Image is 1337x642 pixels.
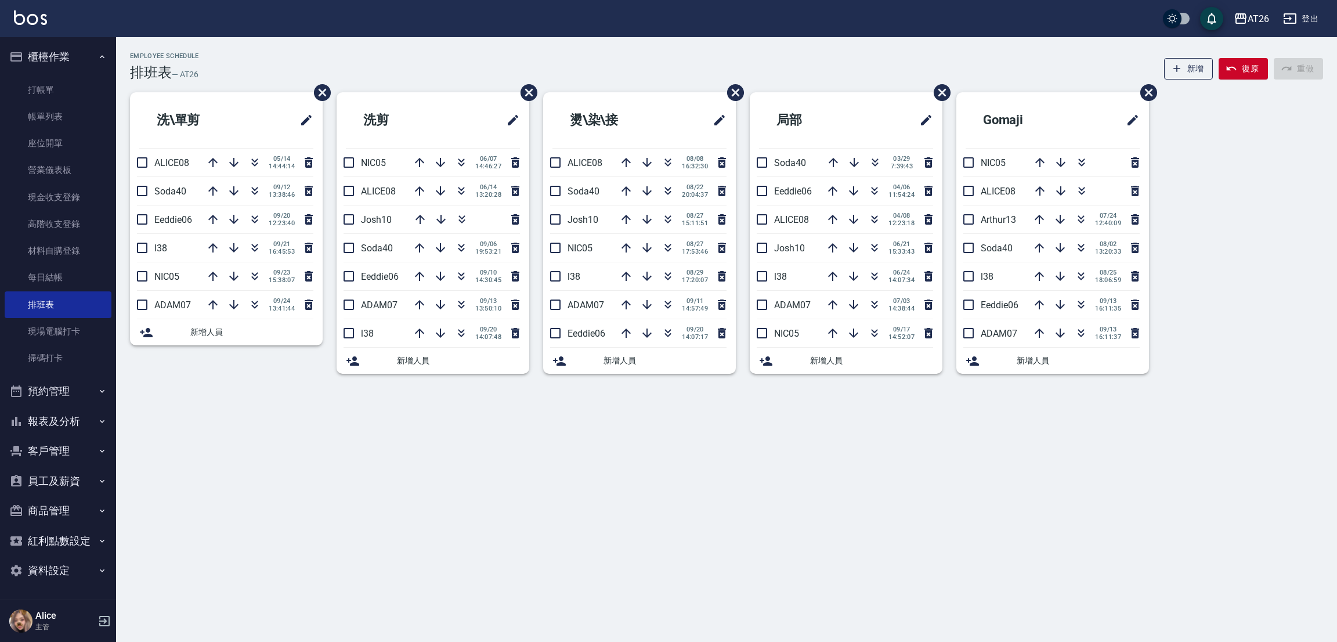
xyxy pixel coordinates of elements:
span: 修改班表的標題 [706,106,727,134]
span: 15:11:51 [682,219,708,227]
h6: — AT26 [172,68,198,81]
span: 14:30:45 [475,276,501,284]
span: ADAM07 [774,300,811,311]
span: 15:38:07 [269,276,295,284]
button: 紅利點數設定 [5,526,111,556]
span: NIC05 [361,157,386,168]
span: 修改班表的標題 [499,106,520,134]
span: 12:40:09 [1095,219,1121,227]
span: 09/06 [475,240,501,248]
p: 主管 [35,622,95,632]
h5: Alice [35,610,95,622]
span: 14:38:44 [888,305,915,312]
span: 20:04:37 [682,191,708,199]
span: Soda40 [154,186,186,197]
span: 08/27 [682,212,708,219]
span: 09/20 [269,212,295,219]
button: 預約管理 [5,376,111,406]
span: 09/17 [888,326,915,333]
span: 刪除班表 [305,75,333,110]
h2: 洗剪 [346,99,453,141]
span: 08/22 [682,183,708,191]
span: 09/20 [682,326,708,333]
div: 新增人員 [543,348,736,374]
span: Josh10 [774,243,805,254]
span: 13:20:33 [1095,248,1121,255]
span: 13:20:28 [475,191,501,199]
span: Eeddie06 [981,300,1018,311]
span: 14:07:48 [475,333,501,341]
span: ADAM07 [568,300,604,311]
span: 06/24 [888,269,915,276]
span: 08/29 [682,269,708,276]
div: 新增人員 [337,348,529,374]
span: 09/13 [1095,297,1121,305]
span: NIC05 [774,328,799,339]
span: ALICE08 [568,157,602,168]
span: l38 [568,271,580,282]
div: 新增人員 [130,319,323,345]
span: 14:52:07 [888,333,915,341]
span: 14:46:27 [475,163,501,170]
span: 7:39:43 [889,163,915,170]
span: Soda40 [361,243,393,254]
span: Soda40 [981,243,1013,254]
a: 營業儀表板 [5,157,111,183]
button: AT26 [1229,7,1274,31]
button: 客戶管理 [5,436,111,466]
span: 11:54:24 [888,191,915,199]
span: 16:32:30 [682,163,708,170]
span: Eeddie06 [361,271,399,282]
a: 現金收支登錄 [5,184,111,211]
span: 14:07:17 [682,333,708,341]
span: 06/21 [888,240,915,248]
span: 18:06:59 [1095,276,1121,284]
span: 修改班表的標題 [292,106,313,134]
span: 17:20:07 [682,276,708,284]
img: Logo [14,10,47,25]
span: ADAM07 [154,300,191,311]
span: 12:23:18 [888,219,915,227]
span: 09/24 [269,297,295,305]
span: 09/13 [1095,326,1121,333]
img: Person [9,609,32,633]
span: 07/24 [1095,212,1121,219]
span: 15:33:43 [888,248,915,255]
span: 修改班表的標題 [1119,106,1140,134]
h2: Gomaji [966,99,1079,141]
span: 09/11 [682,297,708,305]
span: ADAM07 [981,328,1017,339]
span: 09/23 [269,269,295,276]
a: 高階收支登錄 [5,211,111,237]
span: 06/14 [475,183,501,191]
span: Soda40 [774,157,806,168]
span: l38 [981,271,993,282]
span: 13:38:46 [269,191,295,199]
h3: 排班表 [130,64,172,81]
span: 新增人員 [397,355,520,367]
span: ALICE08 [981,186,1016,197]
h2: 洗\單剪 [139,99,255,141]
span: 03/29 [889,155,915,163]
span: 04/06 [888,183,915,191]
span: 16:45:53 [269,248,295,255]
button: 資料設定 [5,556,111,586]
span: ALICE08 [774,214,809,225]
span: 刪除班表 [1132,75,1159,110]
span: 08/25 [1095,269,1121,276]
a: 掃碼打卡 [5,345,111,372]
button: save [1200,7,1223,30]
span: 04/08 [888,212,915,219]
button: 員工及薪資 [5,466,111,496]
a: 每日結帳 [5,264,111,291]
span: 14:07:34 [888,276,915,284]
span: 09/13 [475,297,501,305]
a: 座位開單 [5,130,111,157]
a: 排班表 [5,291,111,318]
span: l38 [361,328,374,339]
div: AT26 [1248,12,1269,26]
h2: Employee Schedule [130,52,199,60]
span: 09/12 [269,183,295,191]
span: 07/03 [888,297,915,305]
a: 材料自購登錄 [5,237,111,264]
